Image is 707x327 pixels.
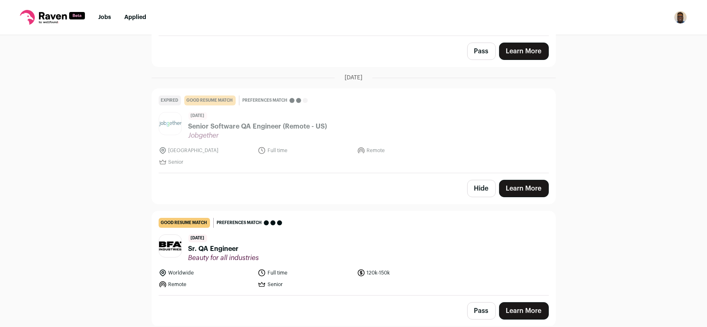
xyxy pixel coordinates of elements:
[499,43,549,60] a: Learn More
[98,14,111,20] a: Jobs
[159,218,210,228] div: good resume match
[467,302,496,320] button: Pass
[124,14,146,20] a: Applied
[188,122,327,131] span: Senior Software QA Engineer (Remote - US)
[467,180,496,197] button: Hide
[159,280,253,289] li: Remote
[159,146,253,155] li: [GEOGRAPHIC_DATA]
[188,254,259,262] span: Beauty for all industries
[357,269,451,277] li: 120k-150k
[159,240,181,252] img: fb9aa67e93ce4c0ae98451df65be8e6802dcd8876389216db93f1e7576825477.jpg
[217,219,262,227] span: Preferences match
[357,146,451,155] li: Remote
[159,158,253,166] li: Senior
[188,131,327,140] span: Jobgether
[159,95,181,105] div: Expired
[499,302,549,320] a: Learn More
[152,89,555,173] a: Expired good resume match Preferences match [DATE] Senior Software QA Engineer (Remote - US) Jobg...
[499,180,549,197] a: Learn More
[345,74,362,82] span: [DATE]
[188,244,259,254] span: Sr. QA Engineer
[674,11,687,24] button: Open dropdown
[159,121,181,126] img: 2f0507b7b970e2aa8dbb0a678288a59332fe383c5938d70ab71b04b158010895.jpg
[258,269,352,277] li: Full time
[159,269,253,277] li: Worldwide
[152,211,555,295] a: good resume match Preferences match [DATE] Sr. QA Engineer Beauty for all industries Worldwide Fu...
[467,43,496,60] button: Pass
[188,112,207,120] span: [DATE]
[258,280,352,289] li: Senior
[258,146,352,155] li: Full time
[243,96,288,105] span: Preferences match
[188,234,207,242] span: [DATE]
[674,11,687,24] img: 9085589-medium_jpg
[184,95,236,105] div: good resume match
